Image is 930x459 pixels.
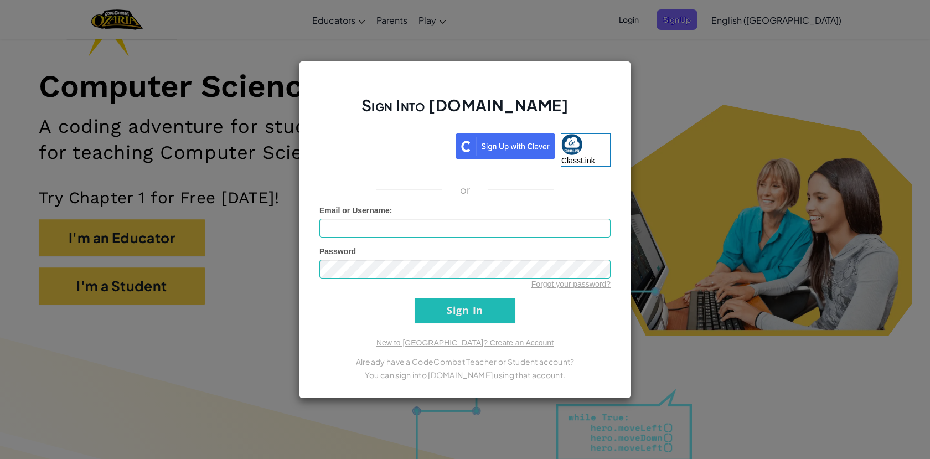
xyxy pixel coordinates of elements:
[314,132,456,157] iframe: Sign in with Google Button
[531,280,611,288] a: Forgot your password?
[561,134,582,155] img: classlink-logo-small.png
[376,338,554,347] a: New to [GEOGRAPHIC_DATA]? Create an Account
[319,205,392,216] label: :
[319,368,611,381] p: You can sign into [DOMAIN_NAME] using that account.
[319,206,390,215] span: Email or Username
[460,183,471,197] p: or
[561,156,595,165] span: ClassLink
[319,355,611,368] p: Already have a CodeCombat Teacher or Student account?
[456,133,555,159] img: clever_sso_button@2x.png
[319,247,356,256] span: Password
[415,298,515,323] input: Sign In
[319,95,611,127] h2: Sign Into [DOMAIN_NAME]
